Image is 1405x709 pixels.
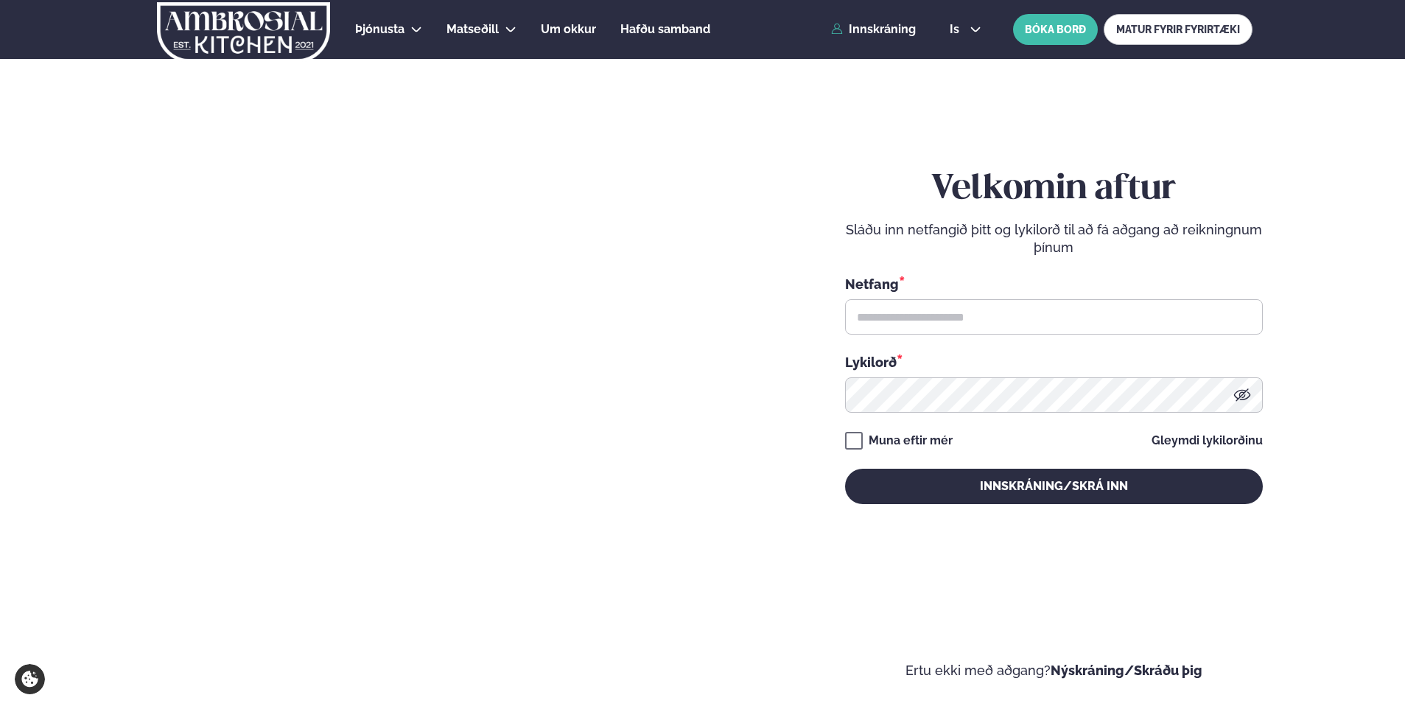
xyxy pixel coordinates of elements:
[845,274,1263,293] div: Netfang
[620,22,710,36] span: Hafðu samband
[44,585,350,621] p: Ef eitthvað sameinar fólk, þá er [PERSON_NAME] matarferðalag.
[541,21,596,38] a: Um okkur
[747,662,1362,680] p: Ertu ekki með aðgang?
[845,469,1263,504] button: Innskráning/Skrá inn
[1152,435,1263,447] a: Gleymdi lykilorðinu
[1013,14,1098,45] button: BÓKA BORÐ
[446,22,499,36] span: Matseðill
[845,352,1263,371] div: Lykilorð
[355,21,404,38] a: Þjónusta
[155,2,332,63] img: logo
[1051,663,1202,678] a: Nýskráning/Skráðu þig
[541,22,596,36] span: Um okkur
[446,21,499,38] a: Matseðill
[845,221,1263,256] p: Sláðu inn netfangið þitt og lykilorð til að fá aðgang að reikningnum þínum
[950,24,964,35] span: is
[845,169,1263,210] h2: Velkomin aftur
[15,664,45,694] a: Cookie settings
[620,21,710,38] a: Hafðu samband
[355,22,404,36] span: Þjónusta
[938,24,993,35] button: is
[44,444,350,567] h2: Velkomin á Ambrosial kitchen!
[831,23,916,36] a: Innskráning
[1104,14,1252,45] a: MATUR FYRIR FYRIRTÆKI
